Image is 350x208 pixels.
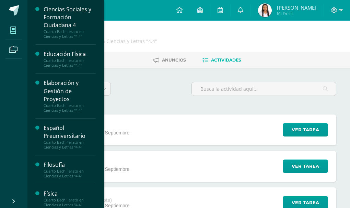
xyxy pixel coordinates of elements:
span: [PERSON_NAME] [277,4,316,11]
img: 110a1b2eb588491fdfc7172ab1613eb1.png [258,3,272,17]
span: Actividades [211,57,241,63]
div: Educación Física [44,50,96,58]
a: Actividades [202,55,241,66]
div: Filosofía [44,161,96,169]
button: Ver tarea [283,123,328,136]
a: Ciencias Sociales y Formación Ciudadana 4Cuarto Bachillerato en Ciencias y Letras "4.4" [44,6,96,39]
a: Anuncios [153,55,186,66]
div: Cuarto Bachillerato en Ciencias y Letras "4.4" [44,140,96,150]
span: 26 de Septiembre [92,166,130,172]
span: 26 de Septiembre [92,130,130,135]
button: Ver tarea [283,160,328,173]
div: Cuarto Bachillerato en Ciencias y Letras "4.4" [44,198,96,207]
input: Busca la actividad aquí... [192,82,336,96]
h1: Filosofía [54,28,157,38]
div: Cuarto Bachillerato en Ciencias y Letras "4.4" [44,103,96,113]
a: Español PreuniversitarioCuarto Bachillerato en Ciencias y Letras "4.4" [44,124,96,150]
div: Cuarto Bachillerato en Ciencias y Letras "4.4" [44,29,96,39]
span: Ver tarea [292,160,319,173]
div: Elaboración y Gestión de Proyectos [44,79,96,103]
span: Mi Perfil [277,10,316,16]
div: Cuarto Bachillerato en Ciencias y Letras "4.4" [44,169,96,178]
div: Cuarto Bachillerato en Ciencias y Letras '4.4' [54,38,157,44]
a: FilosofíaCuarto Bachillerato en Ciencias y Letras "4.4" [44,161,96,178]
div: Física [44,190,96,198]
a: Elaboración y Gestión de ProyectosCuarto Bachillerato en Ciencias y Letras "4.4" [44,79,96,112]
span: Ver tarea [292,123,319,136]
div: Ciencias Sociales y Formación Ciudadana 4 [44,6,96,29]
a: FísicaCuarto Bachillerato en Ciencias y Letras "4.4" [44,190,96,207]
div: Español Preuniversitario [44,124,96,140]
span: Anuncios [162,57,186,63]
a: Educación FísicaCuarto Bachillerato en Ciencias y Letras "4.4" [44,50,96,68]
div: Cuarto Bachillerato en Ciencias y Letras "4.4" [44,58,96,68]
